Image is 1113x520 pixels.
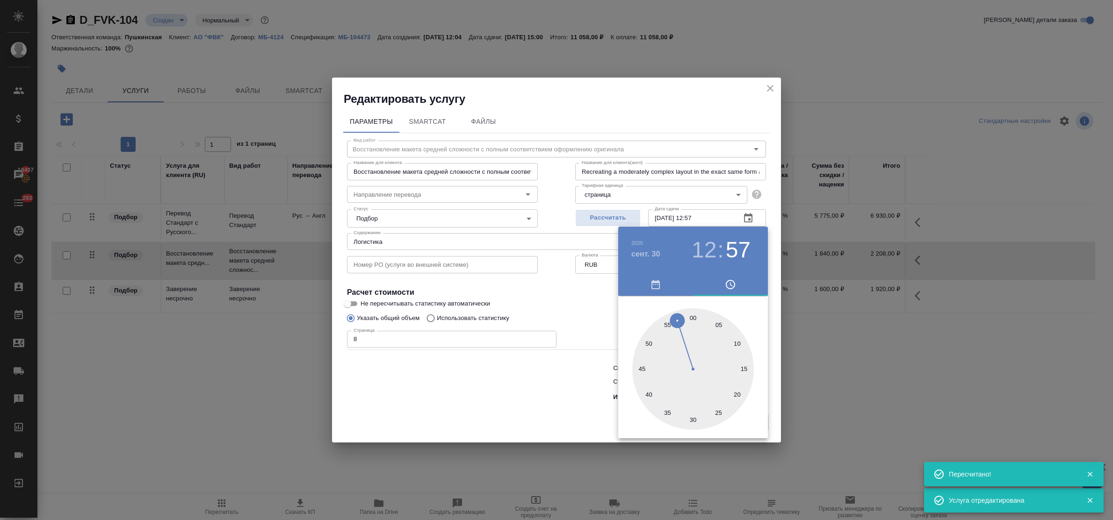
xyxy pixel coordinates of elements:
button: Закрыть [1080,496,1099,505]
button: 2025 [631,240,643,246]
button: Закрыть [1080,470,1099,478]
h3: : [717,237,723,263]
button: сент. 30 [631,249,660,260]
div: Услуга отредактирована [949,496,1072,505]
button: 57 [726,237,751,263]
button: 12 [692,237,716,263]
div: Пересчитано! [949,470,1072,479]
